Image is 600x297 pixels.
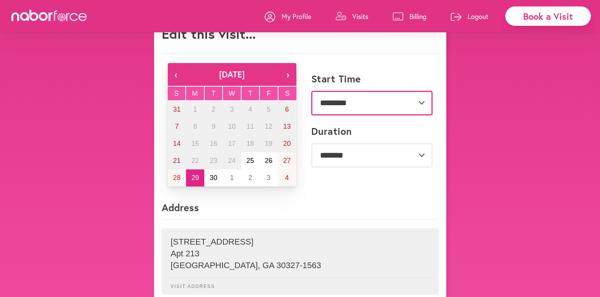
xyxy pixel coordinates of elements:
[259,101,278,118] button: September 5, 2025
[267,106,271,113] abbr: September 5, 2025
[241,135,259,152] button: September 18, 2025
[278,152,296,169] button: September 27, 2025
[336,5,368,28] a: Visits
[285,106,289,113] abbr: September 6, 2025
[192,90,198,97] abbr: Monday
[278,101,296,118] button: September 6, 2025
[259,169,278,186] button: October 3, 2025
[186,118,204,135] button: September 8, 2025
[285,174,289,182] abbr: October 4, 2025
[247,140,254,147] abbr: September 18, 2025
[191,157,199,164] abbr: September 22, 2025
[191,140,199,147] abbr: September 15, 2025
[193,106,197,113] abbr: September 1, 2025
[223,152,241,169] button: September 24, 2025
[352,12,368,21] p: Visits
[168,118,186,135] button: September 7, 2025
[173,106,181,113] abbr: August 31, 2025
[505,6,591,26] div: Book a Visit
[168,152,186,169] button: September 21, 2025
[228,157,236,164] abbr: September 24, 2025
[168,169,186,186] button: September 28, 2025
[267,174,271,182] abbr: October 3, 2025
[278,135,296,152] button: September 20, 2025
[204,169,223,186] button: September 30, 2025
[223,135,241,152] button: September 17, 2025
[259,152,278,169] button: September 26, 2025
[212,106,215,113] abbr: September 2, 2025
[278,169,296,186] button: October 4, 2025
[267,90,271,97] abbr: Friday
[280,63,296,86] button: ›
[173,174,181,182] abbr: September 28, 2025
[186,152,204,169] button: September 22, 2025
[409,12,427,21] p: Billing
[168,135,186,152] button: September 14, 2025
[186,135,204,152] button: September 15, 2025
[168,63,185,86] button: ‹
[162,201,439,220] p: Address
[171,237,430,247] p: [STREET_ADDRESS]
[278,118,296,135] button: September 13, 2025
[241,118,259,135] button: September 11, 2025
[165,278,435,289] p: Visit Address
[248,174,252,182] abbr: October 2, 2025
[283,140,291,147] abbr: September 20, 2025
[185,63,280,86] button: [DATE]
[311,73,361,85] label: Start Time
[282,12,311,21] p: My Profile
[229,90,235,97] abbr: Wednesday
[228,123,236,130] abbr: September 10, 2025
[204,118,223,135] button: September 9, 2025
[186,101,204,118] button: September 1, 2025
[247,123,254,130] abbr: September 11, 2025
[186,169,204,186] button: September 29, 2025
[223,169,241,186] button: October 1, 2025
[168,101,186,118] button: August 31, 2025
[210,157,217,164] abbr: September 23, 2025
[193,123,197,130] abbr: September 8, 2025
[210,174,217,182] abbr: September 30, 2025
[283,123,291,130] abbr: September 13, 2025
[210,140,217,147] abbr: September 16, 2025
[171,261,430,270] p: [GEOGRAPHIC_DATA] , GA 30327-1563
[230,174,234,182] abbr: October 1, 2025
[241,152,259,169] button: September 25, 2025
[259,118,278,135] button: September 12, 2025
[265,5,311,28] a: My Profile
[283,157,291,164] abbr: September 27, 2025
[241,169,259,186] button: October 2, 2025
[248,106,252,113] abbr: September 4, 2025
[241,101,259,118] button: September 4, 2025
[259,135,278,152] button: September 19, 2025
[265,123,272,130] abbr: September 12, 2025
[204,101,223,118] button: September 2, 2025
[228,140,236,147] abbr: September 17, 2025
[265,140,272,147] abbr: September 19, 2025
[311,125,352,137] label: Duration
[223,101,241,118] button: September 3, 2025
[211,90,215,97] abbr: Tuesday
[451,5,489,28] a: Logout
[230,106,234,113] abbr: September 3, 2025
[468,12,489,21] p: Logout
[173,140,181,147] abbr: September 14, 2025
[162,25,256,42] h1: Edit this visit...
[171,249,430,259] p: Apt 213
[204,135,223,152] button: September 16, 2025
[265,157,272,164] abbr: September 26, 2025
[247,157,254,164] abbr: September 25, 2025
[248,90,253,97] abbr: Thursday
[174,90,179,97] abbr: Sunday
[393,5,427,28] a: Billing
[173,157,181,164] abbr: September 21, 2025
[285,90,290,97] abbr: Saturday
[191,174,199,182] abbr: September 29, 2025
[175,123,179,130] abbr: September 7, 2025
[223,118,241,135] button: September 10, 2025
[212,123,215,130] abbr: September 9, 2025
[204,152,223,169] button: September 23, 2025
